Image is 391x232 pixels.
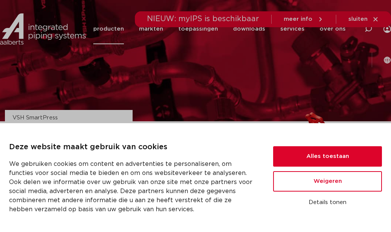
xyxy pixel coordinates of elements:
a: services [280,14,304,44]
button: Details tonen [273,196,382,209]
a: markten [139,14,163,44]
a: toepassingen [178,14,218,44]
a: downloads [233,14,265,44]
a: over ons [320,14,346,44]
span: sluiten [348,16,368,22]
a: meer info [284,16,324,23]
p: We gebruiken cookies om content en advertenties te personaliseren, om functies voor social media ... [9,159,255,214]
nav: Menu [93,14,346,44]
span: meer info [284,16,312,22]
button: Weigeren [273,171,382,192]
a: producten [93,14,124,44]
button: Alles toestaan [273,146,382,167]
a: sluiten [348,16,379,23]
a: VSH SmartPress [12,115,58,121]
p: Deze website maakt gebruik van cookies [9,141,255,153]
span: NIEUW: myIPS is beschikbaar [147,15,259,23]
div: my IPS [383,14,391,44]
